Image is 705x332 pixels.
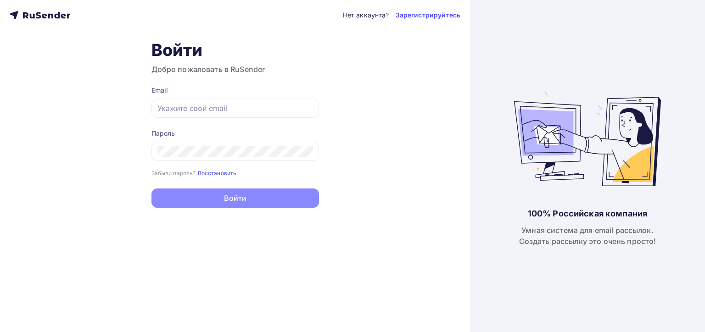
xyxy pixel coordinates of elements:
input: Укажите свой email [157,103,313,114]
div: Пароль [151,129,319,138]
div: 100% Российская компания [528,208,647,219]
h1: Войти [151,40,319,60]
button: Войти [151,188,319,208]
div: Умная система для email рассылок. Создать рассылку это очень просто! [519,225,656,247]
small: Восстановить [198,170,237,177]
a: Восстановить [198,169,237,177]
div: Нет аккаунта? [343,11,389,20]
h3: Добро пожаловать в RuSender [151,64,319,75]
div: Email [151,86,319,95]
a: Зарегистрируйтесь [396,11,460,20]
small: Забыли пароль? [151,170,196,177]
